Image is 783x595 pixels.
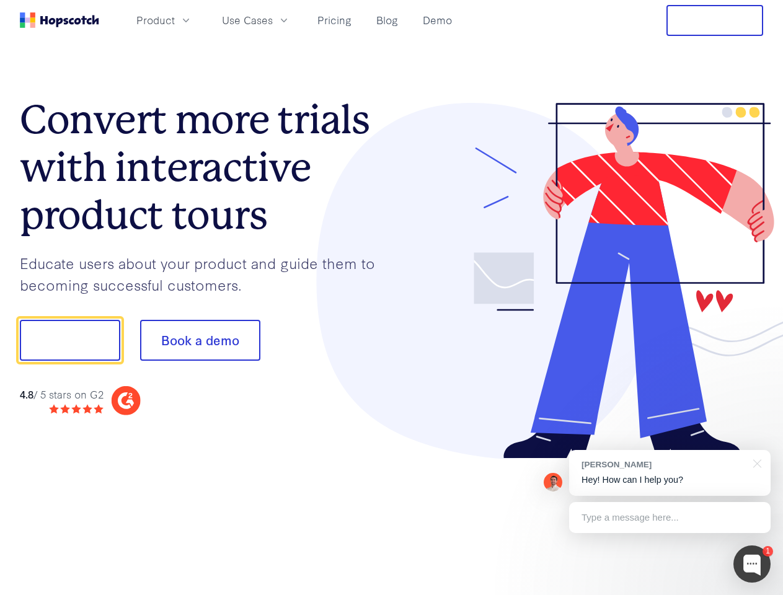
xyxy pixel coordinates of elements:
p: Educate users about your product and guide them to becoming successful customers. [20,252,392,295]
button: Free Trial [666,5,763,36]
div: [PERSON_NAME] [582,459,746,470]
p: Hey! How can I help you? [582,474,758,487]
h1: Convert more trials with interactive product tours [20,96,392,239]
div: 1 [763,546,773,557]
a: Demo [418,10,457,30]
img: Mark Spera [544,473,562,491]
a: Pricing [312,10,356,30]
a: Blog [371,10,403,30]
span: Use Cases [222,12,273,28]
div: / 5 stars on G2 [20,387,104,402]
button: Show me! [20,320,120,361]
button: Use Cases [215,10,298,30]
a: Home [20,12,99,28]
button: Book a demo [140,320,260,361]
div: Type a message here... [569,502,771,533]
button: Product [129,10,200,30]
strong: 4.8 [20,387,33,401]
span: Product [136,12,175,28]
